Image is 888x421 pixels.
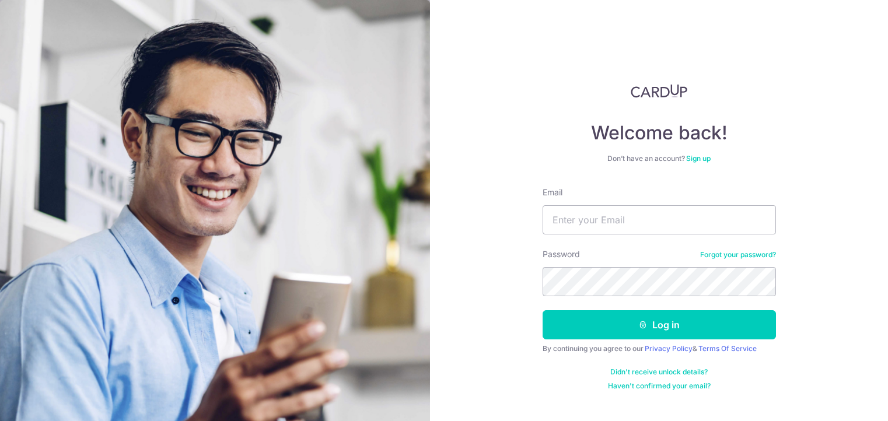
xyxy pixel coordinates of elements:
[543,344,776,353] div: By continuing you agree to our &
[686,154,711,163] a: Sign up
[610,367,708,377] a: Didn't receive unlock details?
[543,187,562,198] label: Email
[543,154,776,163] div: Don’t have an account?
[543,205,776,234] input: Enter your Email
[700,250,776,259] a: Forgot your password?
[543,310,776,339] button: Log in
[608,381,711,391] a: Haven't confirmed your email?
[645,344,693,353] a: Privacy Policy
[631,84,688,98] img: CardUp Logo
[543,248,580,260] label: Password
[543,121,776,145] h4: Welcome back!
[698,344,757,353] a: Terms Of Service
